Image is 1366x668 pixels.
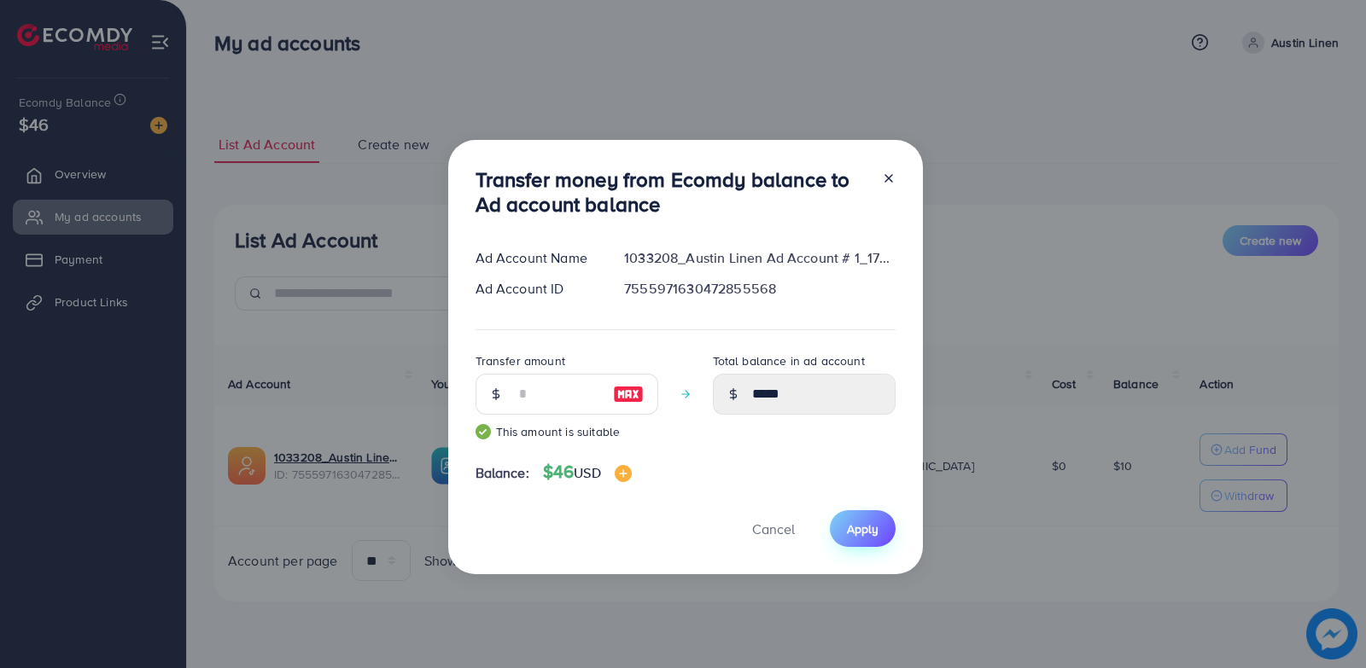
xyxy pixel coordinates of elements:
[574,463,600,482] span: USD
[543,462,632,483] h4: $46
[462,279,611,299] div: Ad Account ID
[476,423,658,440] small: This amount is suitable
[615,465,632,482] img: image
[476,167,868,217] h3: Transfer money from Ecomdy balance to Ad account balance
[610,279,908,299] div: 7555971630472855568
[610,248,908,268] div: 1033208_Austin Linen Ad Account # 1_1759261785729
[462,248,611,268] div: Ad Account Name
[613,384,644,404] img: image
[847,520,879,537] span: Apply
[713,352,865,369] label: Total balance in ad account
[731,510,816,547] button: Cancel
[476,463,529,483] span: Balance:
[752,520,795,538] span: Cancel
[476,424,491,439] img: guide
[476,352,565,369] label: Transfer amount
[830,510,896,547] button: Apply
